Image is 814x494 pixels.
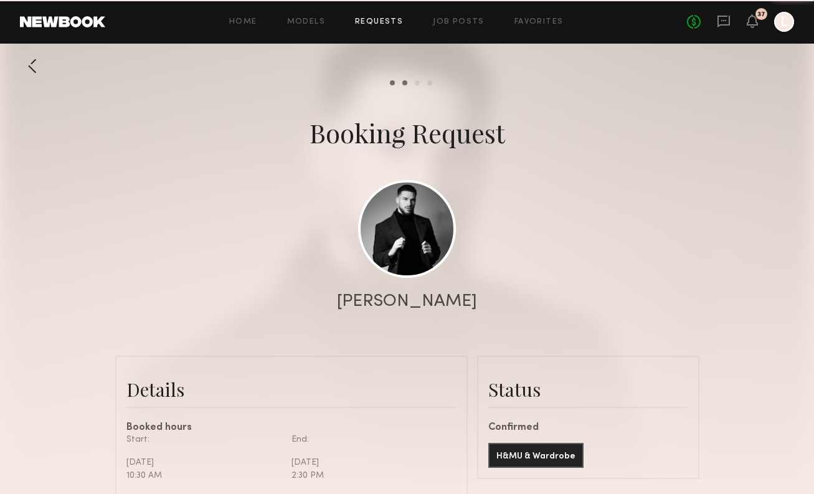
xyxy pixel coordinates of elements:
[488,423,688,433] div: Confirmed
[514,18,564,26] a: Favorites
[229,18,257,26] a: Home
[291,456,447,469] div: [DATE]
[337,293,477,310] div: [PERSON_NAME]
[126,433,282,446] div: Start:
[126,423,457,433] div: Booked hours
[488,443,584,468] button: H&MU & Wardrobe
[774,12,794,32] a: L
[433,18,485,26] a: Job Posts
[488,377,688,402] div: Status
[291,433,447,446] div: End:
[355,18,403,26] a: Requests
[126,377,457,402] div: Details
[757,11,765,18] div: 37
[287,18,325,26] a: Models
[126,469,282,482] div: 10:30 AM
[291,469,447,482] div: 2:30 PM
[126,456,282,469] div: [DATE]
[310,115,505,150] div: Booking Request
